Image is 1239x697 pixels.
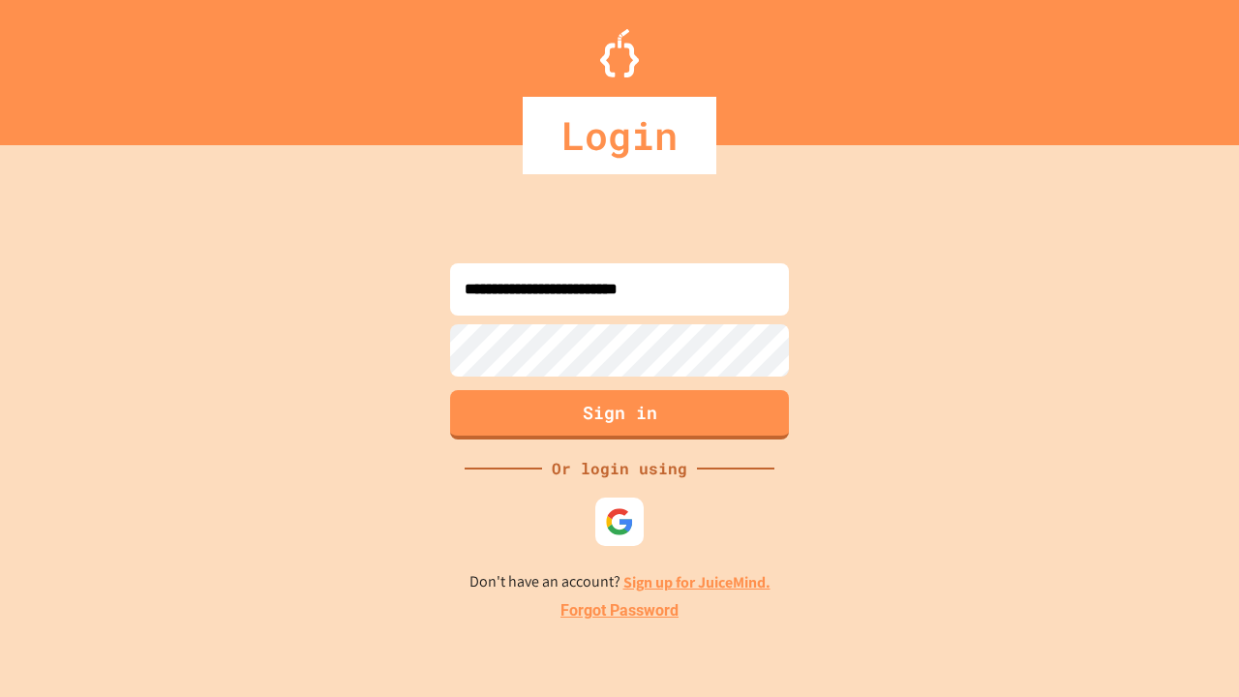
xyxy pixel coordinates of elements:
img: Logo.svg [600,29,639,77]
div: Login [523,97,716,174]
p: Don't have an account? [469,570,771,594]
a: Sign up for JuiceMind. [623,572,771,592]
img: google-icon.svg [605,507,634,536]
button: Sign in [450,390,789,439]
div: Or login using [542,457,697,480]
a: Forgot Password [560,599,679,622]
